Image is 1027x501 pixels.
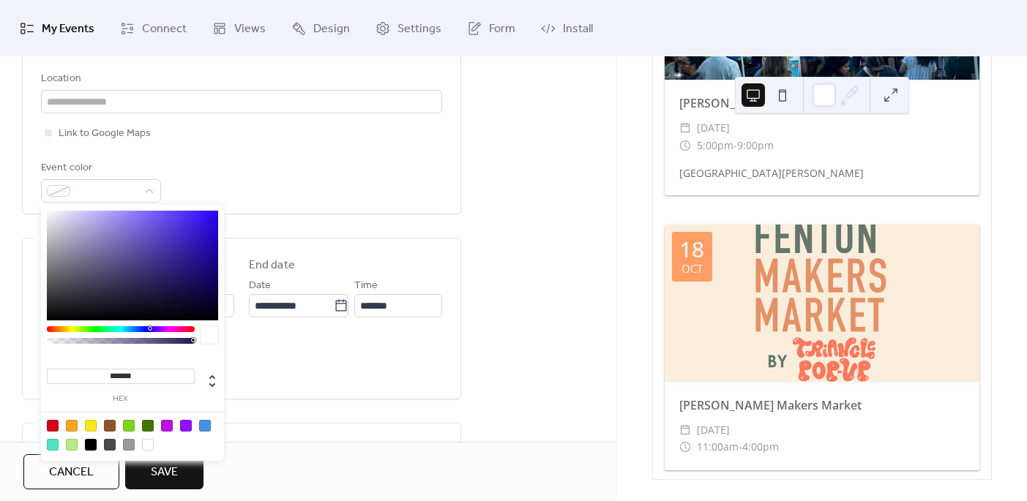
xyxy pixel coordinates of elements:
[85,439,97,451] div: #000000
[41,159,158,177] div: Event color
[104,439,116,451] div: #4A4A4A
[41,70,439,88] div: Location
[733,137,737,154] span: -
[456,6,526,50] a: Form
[123,420,135,432] div: #7ED321
[679,421,691,439] div: ​
[151,464,178,481] span: Save
[563,18,593,40] span: Install
[679,438,691,456] div: ​
[85,420,97,432] div: #F8E71C
[66,420,78,432] div: #F5A623
[142,18,187,40] span: Connect
[397,18,441,40] span: Settings
[249,277,271,295] span: Date
[42,18,94,40] span: My Events
[49,464,94,481] span: Cancel
[530,6,604,50] a: Install
[66,439,78,451] div: #B8E986
[142,420,154,432] div: #417505
[234,18,266,40] span: Views
[665,165,979,181] div: [GEOGRAPHIC_DATA][PERSON_NAME]
[161,420,173,432] div: #BD10E0
[280,6,361,50] a: Design
[697,438,739,456] span: 11:00am
[104,420,116,432] div: #8B572A
[354,277,378,295] span: Time
[109,6,198,50] a: Connect
[313,18,350,40] span: Design
[47,420,59,432] div: #D0021B
[199,420,211,432] div: #4A90E2
[697,137,733,154] span: 5:00pm
[180,420,192,432] div: #9013FE
[679,238,704,260] div: 18
[23,454,119,489] button: Cancel
[679,119,691,137] div: ​
[697,119,730,137] span: [DATE]
[59,125,151,143] span: Link to Google Maps
[489,18,515,40] span: Form
[665,94,979,112] div: [PERSON_NAME] Night Market
[47,439,59,451] div: #50E3C2
[739,438,742,456] span: -
[665,396,979,414] div: [PERSON_NAME] Makers Market
[679,137,691,154] div: ​
[123,439,135,451] div: #9B9B9B
[681,263,703,274] div: Oct
[201,6,277,50] a: Views
[249,257,295,274] div: End date
[142,439,154,451] div: #FFFFFF
[742,438,779,456] span: 4:00pm
[47,395,195,403] label: hex
[737,137,774,154] span: 9:00pm
[9,6,105,50] a: My Events
[697,421,730,439] span: [DATE]
[125,454,203,489] button: Save
[365,6,452,50] a: Settings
